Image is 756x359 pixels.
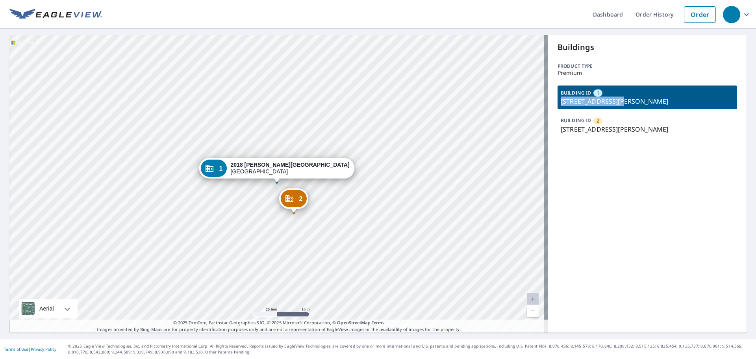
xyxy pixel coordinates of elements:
[558,63,737,70] p: Product type
[337,320,370,326] a: OpenStreetMap
[372,320,385,326] a: Terms
[68,343,752,355] p: © 2025 Eagle View Technologies, Inc. and Pictometry International Corp. All Rights Reserved. Repo...
[199,158,354,182] div: Dropped pin, building 1, Commercial property, 2018 Covington Ave Simi Valley, CA 93065
[9,320,548,333] p: Images provided by Bing Maps are for property identification purposes only and are not a represen...
[561,117,591,124] p: BUILDING ID
[561,97,734,106] p: [STREET_ADDRESS][PERSON_NAME]
[9,9,102,20] img: EV Logo
[597,117,599,125] span: 2
[299,196,302,202] span: 2
[219,166,222,171] span: 1
[4,347,56,352] p: |
[231,162,349,175] div: [GEOGRAPHIC_DATA]
[561,125,734,134] p: [STREET_ADDRESS][PERSON_NAME]
[4,346,28,352] a: Terms of Use
[527,293,539,305] a: Current Level 20, Zoom In Disabled
[19,299,78,318] div: Aerial
[31,346,56,352] a: Privacy Policy
[231,162,350,168] strong: 2018 [PERSON_NAME][GEOGRAPHIC_DATA]
[279,188,308,213] div: Dropped pin, building 2, Commercial property, 2020 Covington Ave Simi Valley, CA 93065
[561,89,591,96] p: BUILDING ID
[558,70,737,76] p: Premium
[684,6,716,23] a: Order
[597,89,599,97] span: 1
[527,305,539,317] a: Current Level 20, Zoom Out
[558,41,737,53] p: Buildings
[173,320,385,326] span: © 2025 TomTom, Earthstar Geographics SIO, © 2025 Microsoft Corporation, ©
[37,299,56,318] div: Aerial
